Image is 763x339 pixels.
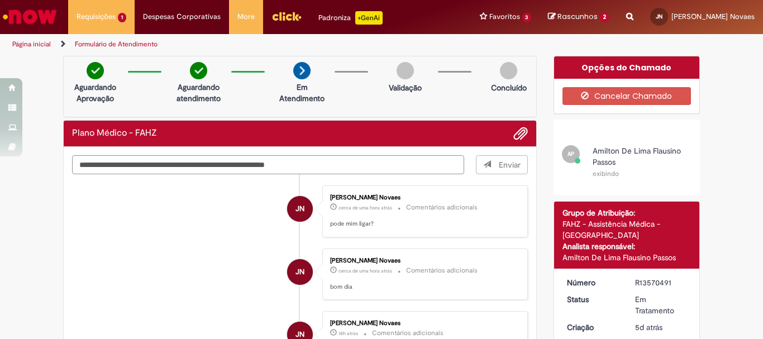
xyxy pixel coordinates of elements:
[287,259,313,285] div: Jackson Alves Novaes
[72,155,464,174] textarea: Digite sua mensagem aqui...
[338,330,358,337] span: 18h atrás
[330,283,516,292] p: bom dia
[500,62,517,79] img: img-circle-grey.png
[355,11,383,25] p: +GenAi
[330,320,516,327] div: [PERSON_NAME] Novaes
[671,12,755,21] span: [PERSON_NAME] Novaes
[562,207,692,218] div: Grupo de Atribuição:
[287,196,313,222] div: Jackson Alves Novaes
[635,294,687,316] div: Em Tratamento
[599,12,609,22] span: 2
[559,322,627,333] dt: Criação
[330,257,516,264] div: [PERSON_NAME] Novaes
[72,128,157,139] h2: Plano Médico - FAHZ Histórico de tíquete
[489,11,520,22] span: Favoritos
[557,11,598,22] span: Rascunhos
[171,82,226,104] p: Aguardando atendimento
[293,62,311,79] img: arrow-next.png
[406,203,478,212] small: Comentários adicionais
[190,62,207,79] img: check-circle-green.png
[593,169,619,178] small: exibindo
[635,322,662,332] span: 5d atrás
[513,126,528,141] button: Adicionar anexos
[1,6,59,28] img: ServiceNow
[338,330,358,337] time: 30/09/2025 15:46:44
[562,218,692,241] div: FAHZ - Assistência Médica - [GEOGRAPHIC_DATA]
[562,252,692,263] div: Amilton De Lima Flausino Passos
[330,219,516,228] p: pode mim ligar?
[118,13,126,22] span: 1
[295,259,304,285] span: JN
[559,294,627,305] dt: Status
[271,8,302,25] img: click_logo_yellow_360x200.png
[635,277,687,288] div: R13570491
[75,40,158,49] a: Formulário de Atendimento
[656,13,662,20] span: JN
[389,82,422,93] p: Validação
[491,82,527,93] p: Concluído
[338,268,392,274] time: 01/10/2025 08:22:42
[295,195,304,222] span: JN
[237,11,255,22] span: More
[87,62,104,79] img: check-circle-green.png
[330,194,516,201] div: [PERSON_NAME] Novaes
[635,322,662,332] time: 26/09/2025 12:51:13
[593,146,681,167] span: Amilton De Lima Flausino Passos
[372,328,444,338] small: Comentários adicionais
[562,241,692,252] div: Analista responsável:
[568,150,574,157] span: AP
[275,82,329,104] p: Em Atendimento
[559,277,627,288] dt: Número
[143,11,221,22] span: Despesas Corporativas
[406,266,478,275] small: Comentários adicionais
[562,87,692,105] button: Cancelar Chamado
[12,40,51,49] a: Página inicial
[554,56,700,79] div: Opções do Chamado
[8,34,500,55] ul: Trilhas de página
[548,12,609,22] a: Rascunhos
[522,13,532,22] span: 3
[338,268,392,274] span: cerca de uma hora atrás
[338,204,392,211] span: cerca de uma hora atrás
[318,11,383,25] div: Padroniza
[77,11,116,22] span: Requisições
[68,82,122,104] p: Aguardando Aprovação
[635,322,687,333] div: 26/09/2025 12:51:13
[397,62,414,79] img: img-circle-grey.png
